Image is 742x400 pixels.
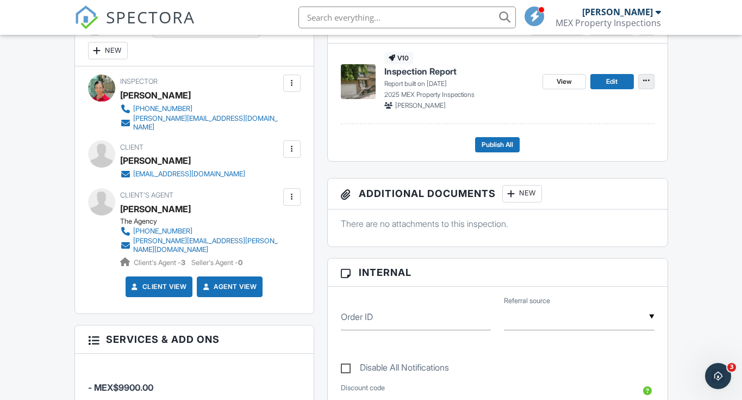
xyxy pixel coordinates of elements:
a: [PERSON_NAME][EMAIL_ADDRESS][PERSON_NAME][DOMAIN_NAME] [120,237,280,254]
strong: 0 [238,259,242,267]
div: [PERSON_NAME] [120,152,191,169]
a: Client View [129,281,187,292]
div: ‭[PHONE_NUMBER]‬ [133,227,192,236]
a: [PERSON_NAME][EMAIL_ADDRESS][DOMAIN_NAME] [120,114,280,132]
p: There are no attachments to this inspection. [341,218,654,230]
a: [EMAIL_ADDRESS][DOMAIN_NAME] [120,169,245,180]
a: [PERSON_NAME] [120,201,191,217]
div: [PERSON_NAME][EMAIL_ADDRESS][PERSON_NAME][DOMAIN_NAME] [133,237,280,254]
label: Discount code [341,383,385,393]
span: 3 [727,363,736,372]
label: Referral source [504,296,550,306]
h3: Additional Documents [328,179,668,210]
div: New [502,185,542,202]
div: [PERSON_NAME][EMAIL_ADDRESS][DOMAIN_NAME] [133,114,280,132]
a: [PHONE_NUMBER] [120,103,280,114]
span: Client's Agent - [134,259,187,267]
span: Seller's Agent - [191,259,242,267]
label: Order ID [341,311,373,323]
span: Client's Agent [120,191,173,199]
div: [PERSON_NAME] [120,87,191,103]
h3: Internal [328,259,668,287]
iframe: Intercom live chat [705,363,731,389]
div: [PHONE_NUMBER] [133,104,192,113]
span: Inspector [120,77,158,85]
a: Agent View [201,281,257,292]
div: [EMAIL_ADDRESS][DOMAIN_NAME] [133,170,245,179]
a: ‭[PHONE_NUMBER]‬ [120,226,280,237]
label: Disable All Notifications [341,362,449,376]
div: MEX Property Inspections [556,17,661,28]
span: Client [120,143,144,151]
img: The Best Home Inspection Software - Spectora [74,5,98,29]
h3: Services & Add ons [75,325,314,354]
strong: 3 [181,259,185,267]
span: - MEX$9900.00 [88,382,153,393]
div: The Agency [120,217,289,226]
span: SPECTORA [106,5,195,28]
div: [PERSON_NAME] [582,7,653,17]
div: New [88,42,128,59]
input: Search everything... [298,7,516,28]
a: SPECTORA [74,15,195,38]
